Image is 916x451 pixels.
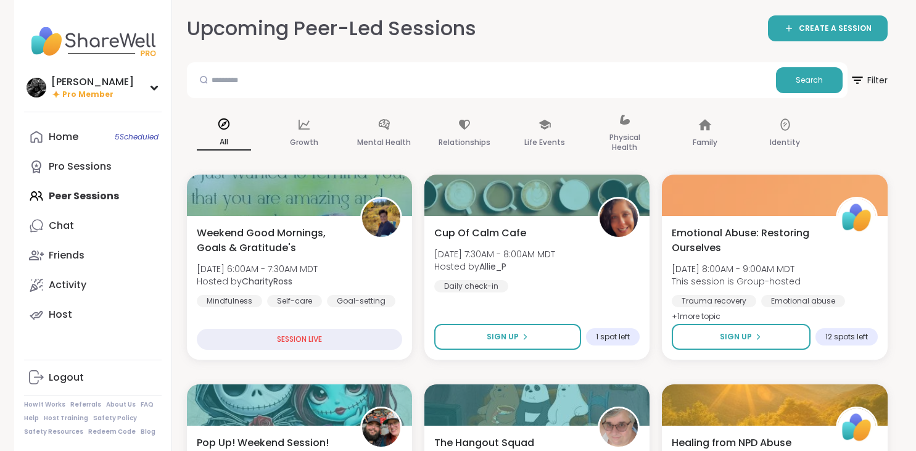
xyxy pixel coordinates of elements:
div: [PERSON_NAME] [51,75,134,89]
img: Alan_N [27,78,46,97]
div: Trauma recovery [672,295,756,307]
p: Family [693,135,717,150]
a: Friends [24,241,162,270]
button: Sign Up [672,324,810,350]
div: Emotional abuse [761,295,845,307]
span: [DATE] 6:00AM - 7:30AM MDT [197,263,318,275]
span: Filter [850,65,888,95]
div: Logout [49,371,84,384]
a: Help [24,414,39,423]
span: Hosted by [434,260,555,273]
span: Sign Up [487,331,519,342]
p: Mental Health [357,135,411,150]
a: Activity [24,270,162,300]
h2: Upcoming Peer-Led Sessions [187,15,476,43]
a: About Us [106,400,136,409]
span: Pro Member [62,89,113,100]
div: Goal-setting [327,295,395,307]
div: SESSION LIVE [197,329,402,350]
a: Home5Scheduled [24,122,162,152]
a: Safety Resources [24,428,83,436]
span: 12 spots left [825,332,868,342]
button: Sign Up [434,324,581,350]
a: Pro Sessions [24,152,162,181]
a: Redeem Code [88,428,136,436]
p: Life Events [524,135,565,150]
span: Hosted by [197,275,318,288]
span: Weekend Good Mornings, Goals & Gratitude's [197,226,347,255]
div: Friends [49,249,85,262]
p: All [197,134,251,151]
span: Pop Up! Weekend Session! [197,436,329,450]
b: CharityRoss [242,275,292,288]
span: Healing from NPD Abuse [672,436,791,450]
img: ShareWell Nav Logo [24,20,162,63]
div: Daily check-in [434,280,508,292]
div: Home [49,130,78,144]
img: CharityRoss [362,199,400,237]
span: Sign Up [720,331,752,342]
button: Search [776,67,843,93]
span: [DATE] 8:00AM - 9:00AM MDT [672,263,801,275]
a: Host Training [44,414,88,423]
span: 5 Scheduled [115,132,159,142]
img: Susan [600,408,638,447]
img: Allie_P [600,199,638,237]
p: Relationships [439,135,490,150]
a: Chat [24,211,162,241]
a: CREATE A SESSION [768,15,888,41]
span: 1 spot left [596,332,630,342]
p: Growth [290,135,318,150]
div: Mindfulness [197,295,262,307]
a: Referrals [70,400,101,409]
div: Pro Sessions [49,160,112,173]
div: Self-care [267,295,322,307]
b: Allie_P [479,260,506,273]
div: Chat [49,219,74,233]
img: ShareWell [838,199,876,237]
a: Logout [24,363,162,392]
p: Identity [770,135,800,150]
span: [DATE] 7:30AM - 8:00AM MDT [434,248,555,260]
button: Filter [850,62,888,98]
a: How It Works [24,400,65,409]
span: Search [796,75,823,86]
span: Cup Of Calm Cafe [434,226,526,241]
a: Host [24,300,162,329]
p: Physical Health [598,130,652,155]
a: Blog [141,428,155,436]
div: Host [49,308,72,321]
span: Emotional Abuse: Restoring Ourselves [672,226,822,255]
span: The Hangout Squad [434,436,534,450]
img: Dom_F [362,408,400,447]
a: FAQ [141,400,154,409]
a: Safety Policy [93,414,137,423]
span: CREATE A SESSION [799,23,872,34]
div: Activity [49,278,86,292]
span: This session is Group-hosted [672,275,801,288]
img: ShareWell [838,408,876,447]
